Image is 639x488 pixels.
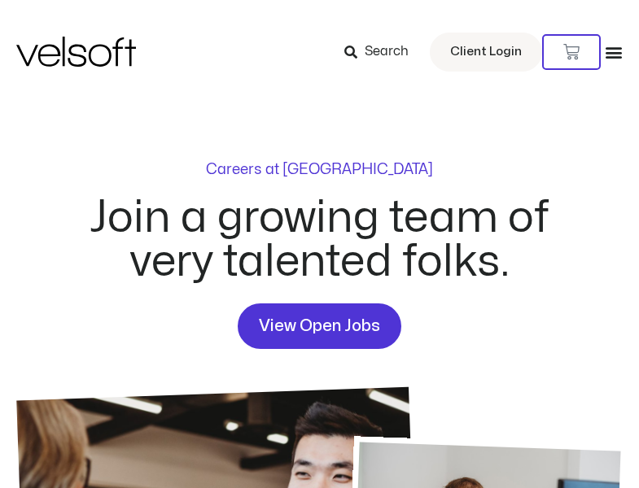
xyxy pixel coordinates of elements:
[430,33,542,72] a: Client Login
[206,163,433,177] p: Careers at [GEOGRAPHIC_DATA]
[71,196,569,284] h2: Join a growing team of very talented folks.
[450,41,522,63] span: Client Login
[16,37,136,67] img: Velsoft Training Materials
[365,41,409,63] span: Search
[605,43,623,61] div: Menu Toggle
[238,303,401,349] a: View Open Jobs
[344,38,420,66] a: Search
[259,313,380,339] span: View Open Jobs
